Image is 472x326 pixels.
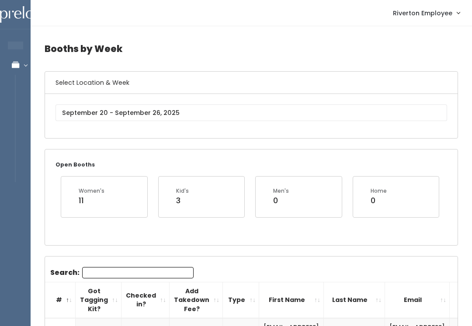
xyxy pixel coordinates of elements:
[223,282,259,318] th: Type: activate to sort column ascending
[273,195,289,206] div: 0
[259,282,324,318] th: First Name: activate to sort column ascending
[56,161,95,168] small: Open Booths
[384,3,469,22] a: Riverton Employee
[170,282,223,318] th: Add Takedown Fee?: activate to sort column ascending
[324,282,385,318] th: Last Name: activate to sort column ascending
[176,187,189,195] div: Kid's
[79,187,104,195] div: Women's
[393,8,452,18] span: Riverton Employee
[371,195,387,206] div: 0
[45,37,458,61] h4: Booths by Week
[50,267,194,278] label: Search:
[371,187,387,195] div: Home
[121,282,170,318] th: Checked in?: activate to sort column ascending
[76,282,121,318] th: Got Tagging Kit?: activate to sort column ascending
[385,282,450,318] th: Email: activate to sort column ascending
[45,72,458,94] h6: Select Location & Week
[45,282,76,318] th: #: activate to sort column descending
[79,195,104,206] div: 11
[176,195,189,206] div: 3
[273,187,289,195] div: Men's
[56,104,447,121] input: September 20 - September 26, 2025
[82,267,194,278] input: Search:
